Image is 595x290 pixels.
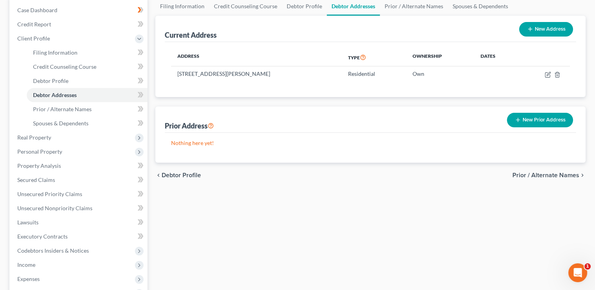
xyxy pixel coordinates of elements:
span: Unsecured Nonpriority Claims [17,205,92,211]
span: Codebtors Insiders & Notices [17,247,89,254]
span: Lawsuits [17,219,39,226]
span: Expenses [17,275,40,282]
a: Property Analysis [11,159,147,173]
th: Ownership [406,48,474,66]
a: Filing Information [27,46,147,60]
a: Prior / Alternate Names [27,102,147,116]
span: Case Dashboard [17,7,57,13]
a: Debtor Addresses [27,88,147,102]
a: Credit Report [11,17,147,31]
a: Case Dashboard [11,3,147,17]
span: Unsecured Priority Claims [17,191,82,197]
a: Executory Contracts [11,229,147,244]
i: chevron_right [579,172,586,178]
iframe: Intercom live chat [568,263,587,282]
a: Debtor Profile [27,74,147,88]
span: 1 [584,263,591,270]
div: Prior Address [165,121,214,130]
span: Client Profile [17,35,50,42]
span: Debtor Profile [33,77,68,84]
span: Spouses & Dependents [33,120,88,127]
span: Debtor Profile [162,172,201,178]
p: Nothing here yet! [171,139,570,147]
span: Executory Contracts [17,233,68,240]
span: Real Property [17,134,51,141]
span: Secured Claims [17,176,55,183]
span: Credit Counseling Course [33,63,96,70]
div: Current Address [165,30,217,40]
button: New Address [519,22,573,37]
span: Filing Information [33,49,77,56]
th: Type [342,48,406,66]
a: Unsecured Priority Claims [11,187,147,201]
button: Prior / Alternate Names chevron_right [512,172,586,178]
a: Lawsuits [11,215,147,229]
a: Secured Claims [11,173,147,187]
span: Personal Property [17,148,62,155]
a: Unsecured Nonpriority Claims [11,201,147,215]
td: Residential [342,66,406,81]
button: chevron_left Debtor Profile [155,172,201,178]
th: Address [171,48,342,66]
span: Income [17,261,35,268]
span: Prior / Alternate Names [512,172,579,178]
span: Credit Report [17,21,51,28]
a: Spouses & Dependents [27,116,147,130]
td: [STREET_ADDRESS][PERSON_NAME] [171,66,342,81]
i: chevron_left [155,172,162,178]
span: Property Analysis [17,162,61,169]
button: New Prior Address [507,113,573,127]
a: Credit Counseling Course [27,60,147,74]
th: Dates [474,48,519,66]
td: Own [406,66,474,81]
span: Prior / Alternate Names [33,106,92,112]
span: Debtor Addresses [33,92,77,98]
